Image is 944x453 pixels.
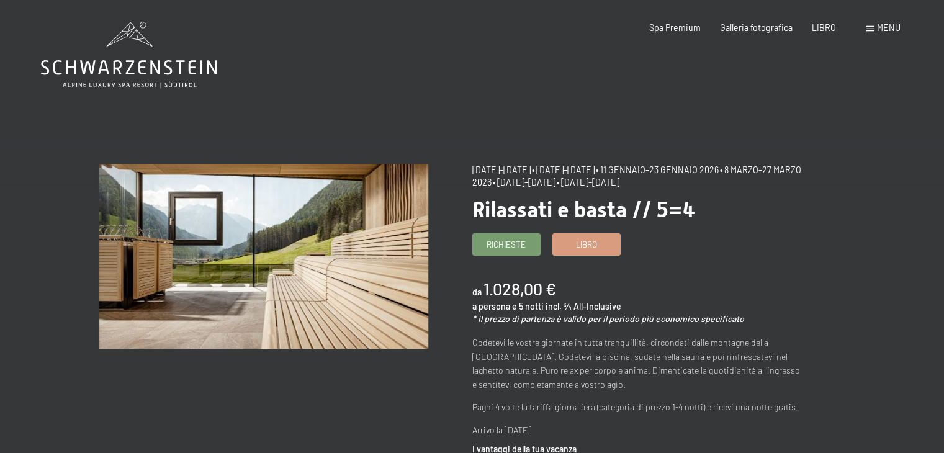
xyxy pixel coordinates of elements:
img: Rilassati e basta // 5=4 [99,164,428,349]
font: Paghi 4 volte la tariffa giornaliera (categoria di prezzo 1-4 notti) e ricevi una notte gratis. [472,401,798,412]
font: 1.028,00 € [483,279,556,298]
font: • 8 marzo–27 marzo 2026 [472,164,801,187]
a: Libro [553,234,620,254]
font: [DATE]–[DATE] [472,164,531,175]
font: Rilassati e basta // 5=4 [472,197,695,222]
font: da [472,287,482,297]
a: LIBRO [812,22,836,33]
font: • 11 gennaio–23 gennaio 2026 [596,164,719,175]
font: Godetevi le vostre giornate in tutta tranquillità, circondati dalle montagne della [GEOGRAPHIC_DA... [472,337,800,390]
font: • [DATE]–[DATE] [493,177,555,187]
font: incl. ¾ All-Inclusive [546,301,621,312]
font: Richieste [487,240,526,249]
font: • [DATE]–[DATE] [557,177,619,187]
font: menu [877,22,901,33]
font: Libro [576,240,597,249]
a: Richieste [473,234,540,254]
a: Galleria fotografica [720,22,793,33]
font: Arrivo la [DATE] [472,424,531,435]
font: • [DATE]–[DATE] [532,164,595,175]
font: 5 notti [519,301,544,312]
a: Spa Premium [649,22,701,33]
font: a persona e [472,301,517,312]
font: * il prezzo di partenza è valido per il periodo più economico specificato [472,313,744,324]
